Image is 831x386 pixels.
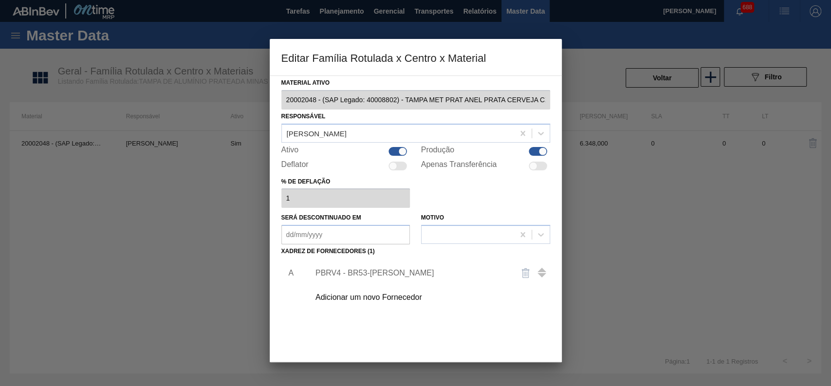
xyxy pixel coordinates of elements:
label: Ativo [281,146,299,157]
label: % de deflação [281,175,410,189]
label: Motivo [421,214,444,221]
label: Produção [421,146,455,157]
h3: Editar Família Rotulada x Centro x Material [270,39,562,76]
label: Deflator [281,160,309,172]
div: [PERSON_NAME] [287,129,347,137]
div: Adicionar um novo Fornecedor [315,293,506,302]
label: Apenas Transferência [421,160,497,172]
li: A [281,261,296,285]
button: delete-icon [514,261,537,285]
label: Material ativo [281,76,550,90]
label: Xadrez de Fornecedores (1) [281,248,375,255]
img: delete-icon [520,267,532,279]
label: Responsável [281,113,326,120]
input: dd/mm/yyyy [281,225,410,244]
div: PBRV4 - BR53-[PERSON_NAME] [315,269,506,277]
label: Será descontinuado em [281,214,361,221]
